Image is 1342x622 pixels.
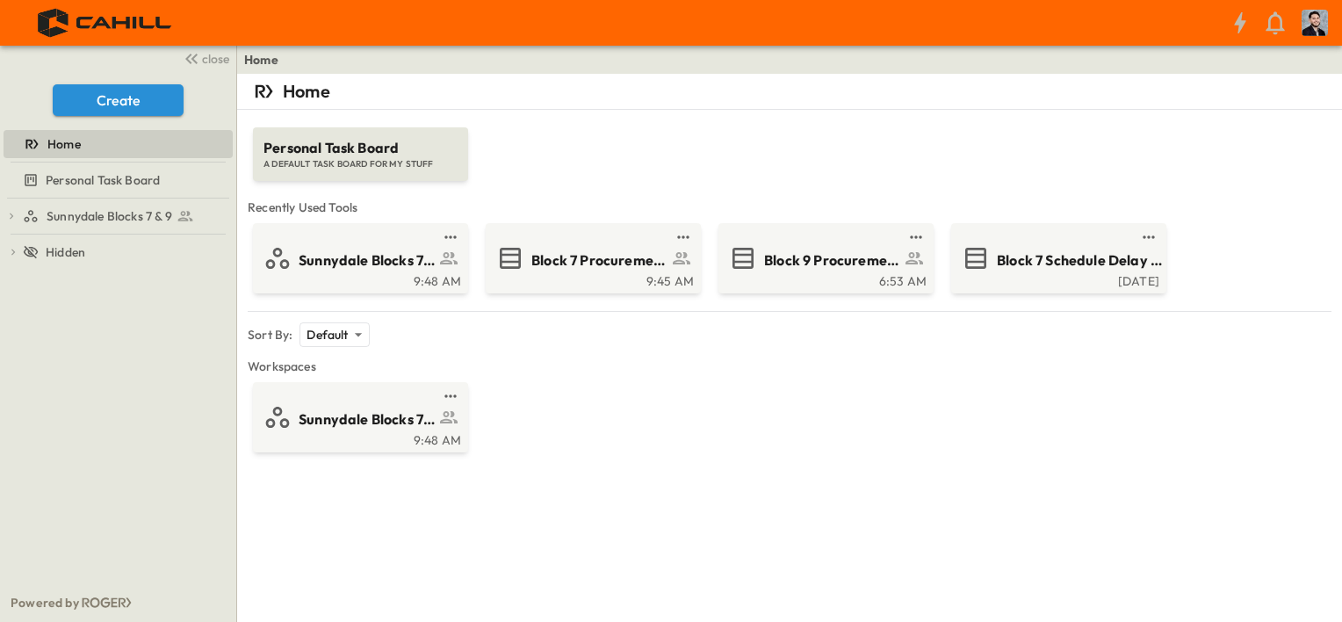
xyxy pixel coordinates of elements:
a: Sunnydale Blocks 7 & 9 [256,403,461,431]
span: Hidden [46,243,85,261]
div: Default [299,322,369,347]
button: test [440,227,461,248]
a: 9:48 AM [256,272,461,286]
button: test [440,386,461,407]
span: Personal Task Board [263,138,458,158]
img: 4f72bfc4efa7236828875bac24094a5ddb05241e32d018417354e964050affa1.png [21,4,191,41]
p: Home [283,79,330,104]
nav: breadcrumbs [244,51,289,69]
span: close [202,50,229,68]
button: test [905,227,927,248]
a: Home [244,51,278,69]
img: Profile Picture [1302,10,1328,36]
p: Default [307,326,348,344]
div: Sunnydale Blocks 7 & 9test [4,202,233,230]
span: Block 9 Procurement Log [764,250,900,271]
a: Block 7 Procurement Log [489,244,694,272]
a: Block 7 Schedule Delay Log [955,244,1159,272]
a: Sunnydale Blocks 7 & 9 [23,204,229,228]
span: Block 7 Procurement Log [531,250,667,271]
span: Personal Task Board [46,171,160,189]
a: Personal Task BoardA DEFAULT TASK BOARD FOR MY STUFF [251,110,470,181]
span: Sunnydale Blocks 7 & 9 [299,409,435,430]
span: Block 7 Schedule Delay Log [997,250,1168,271]
button: close [177,46,233,70]
a: [DATE] [955,272,1159,286]
span: Sunnydale Blocks 7 & 9 [299,250,435,271]
div: Personal Task Boardtest [4,166,233,194]
button: Create [53,84,184,116]
span: Workspaces [248,358,1331,375]
a: Personal Task Board [4,168,229,192]
a: Block 9 Procurement Log [722,244,927,272]
span: A DEFAULT TASK BOARD FOR MY STUFF [263,158,458,170]
p: Sort By: [248,326,292,344]
a: 9:45 AM [489,272,694,286]
button: test [1138,227,1159,248]
a: Sunnydale Blocks 7 & 9 [256,244,461,272]
a: 6:53 AM [722,272,927,286]
a: Home [4,132,229,156]
span: Sunnydale Blocks 7 & 9 [47,207,172,225]
button: test [673,227,694,248]
a: 9:48 AM [256,431,461,445]
span: Recently Used Tools [248,199,1331,216]
span: Home [47,135,81,153]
